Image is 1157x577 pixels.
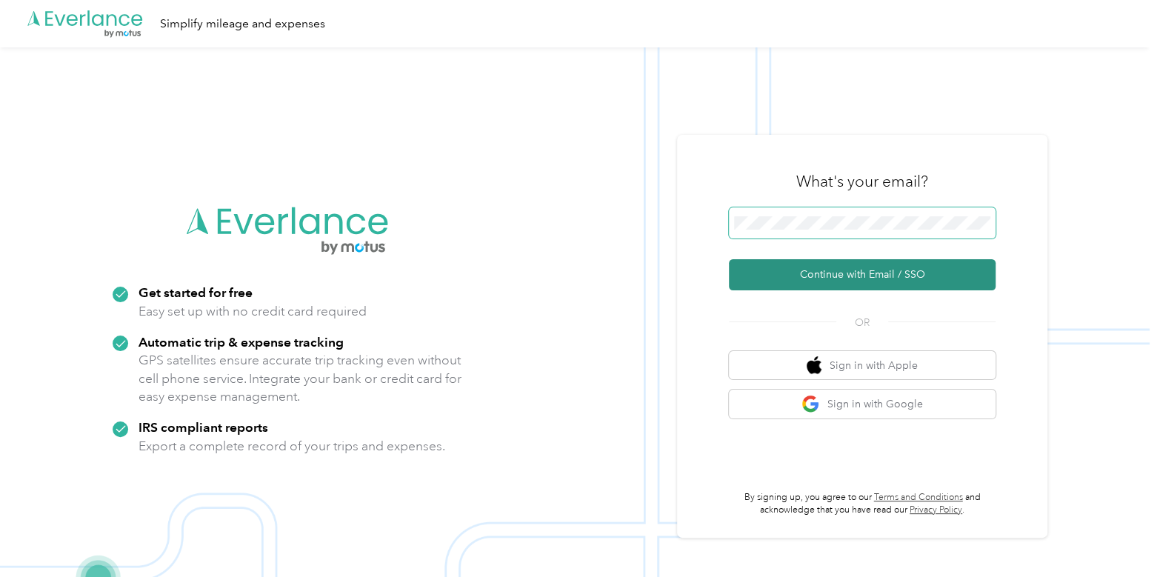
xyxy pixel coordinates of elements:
[139,437,445,456] p: Export a complete record of your trips and expenses.
[139,284,253,300] strong: Get started for free
[139,419,268,435] strong: IRS compliant reports
[1074,494,1157,577] iframe: Everlance-gr Chat Button Frame
[836,315,888,330] span: OR
[729,351,996,380] button: apple logoSign in with Apple
[139,351,462,406] p: GPS satellites ensure accurate trip tracking even without cell phone service. Integrate your bank...
[729,390,996,418] button: google logoSign in with Google
[160,15,325,33] div: Simplify mileage and expenses
[801,395,820,413] img: google logo
[910,504,962,516] a: Privacy Policy
[874,492,963,503] a: Terms and Conditions
[807,356,821,375] img: apple logo
[139,334,344,350] strong: Automatic trip & expense tracking
[796,171,928,192] h3: What's your email?
[729,491,996,517] p: By signing up, you agree to our and acknowledge that you have read our .
[729,259,996,290] button: Continue with Email / SSO
[139,302,367,321] p: Easy set up with no credit card required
